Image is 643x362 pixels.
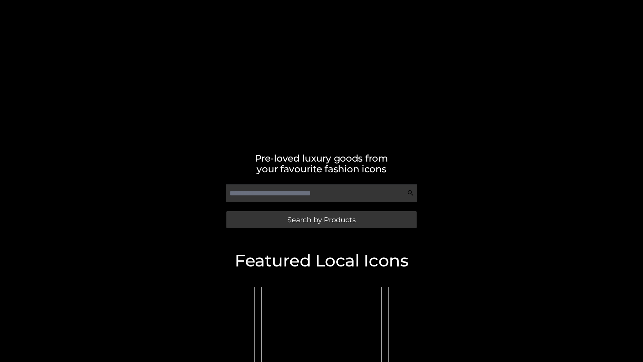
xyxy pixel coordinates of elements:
[226,211,417,228] a: Search by Products
[131,153,512,174] h2: Pre-loved luxury goods from your favourite fashion icons
[407,190,414,196] img: Search Icon
[131,252,512,269] h2: Featured Local Icons​
[287,216,356,223] span: Search by Products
